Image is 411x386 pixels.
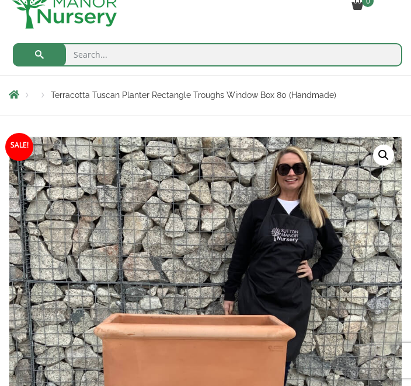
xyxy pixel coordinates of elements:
[351,1,377,12] a: 0
[9,89,402,103] nav: Breadcrumbs
[5,133,33,161] span: Sale!
[373,145,394,166] a: View full-screen image gallery
[51,90,336,100] span: Terracotta Tuscan Planter Rectangle Troughs Window Box 80 (Handmade)
[13,43,402,66] input: Search...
